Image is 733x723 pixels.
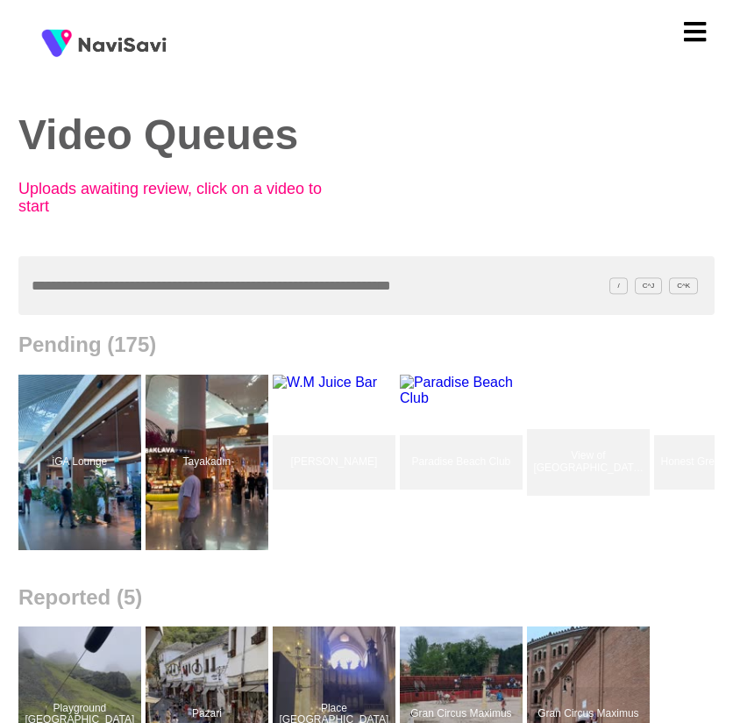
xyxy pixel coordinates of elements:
a: TayakadınTayakadın [146,375,273,550]
a: View of [GEOGRAPHIC_DATA][PERSON_NAME]View of Porto Moniz [527,375,654,550]
a: iGA LoungeiGA Lounge [18,375,146,550]
a: Paradise Beach ClubParadise Beach Club [400,375,527,550]
span: C^K [669,277,698,294]
h2: Video Queues [18,112,340,159]
img: fireSpot [79,35,167,53]
h2: Reported (5) [18,585,715,610]
img: fireSpot [35,22,79,66]
span: C^J [635,277,663,294]
p: Uploads awaiting review, click on a video to start [18,180,340,216]
a: [PERSON_NAME]W.M Juice Bar [273,375,400,550]
h2: Pending (175) [18,333,715,357]
span: / [609,277,627,294]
